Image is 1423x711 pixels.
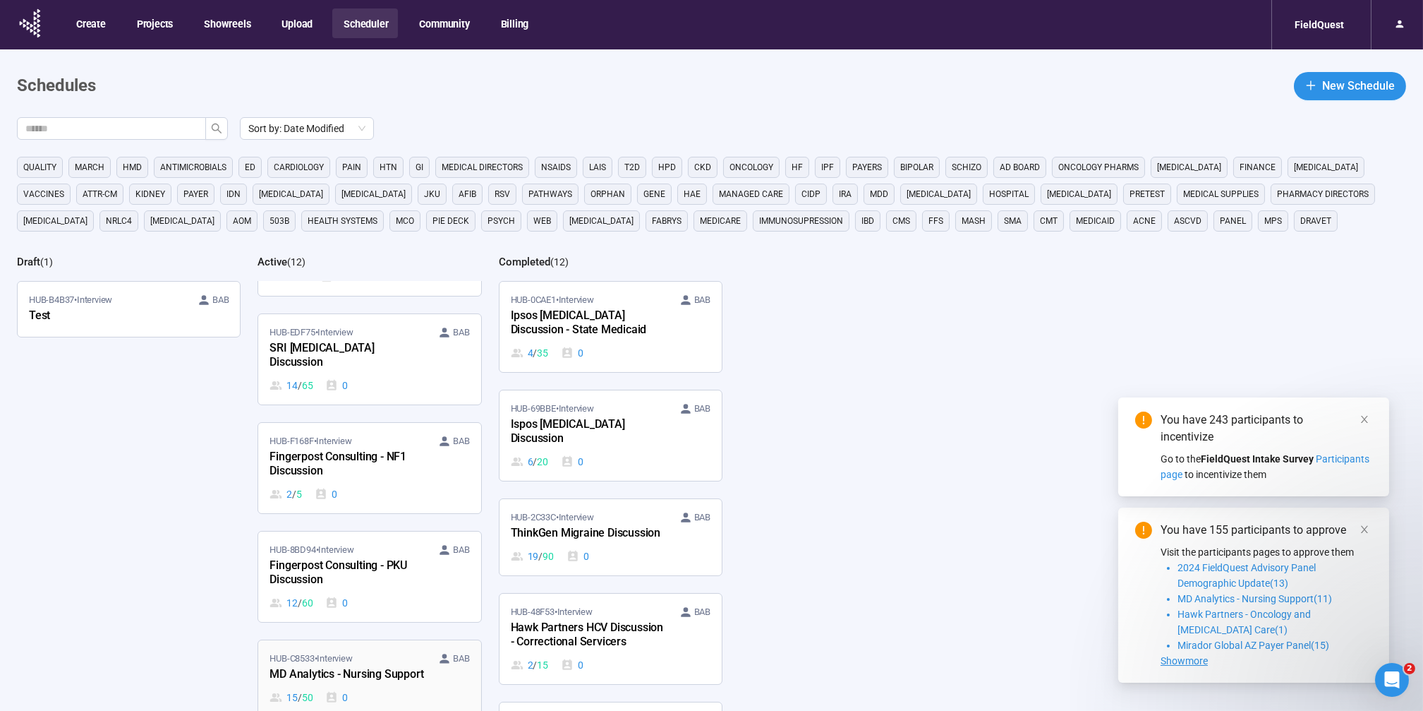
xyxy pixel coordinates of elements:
span: RSV [495,187,510,201]
div: 0 [561,657,583,673]
span: kidney [135,187,165,201]
span: HPD [658,160,676,174]
span: HOSpital [989,187,1029,201]
span: ( 1 ) [40,256,53,268]
div: ThinkGen Migraine Discussion [511,525,666,543]
div: Go to the to incentivize them [1161,451,1372,482]
span: / [298,690,302,705]
span: / [533,454,537,470]
span: 20 [537,454,548,470]
a: HUB-EDF75•Interview BABSRI [MEDICAL_DATA] Discussion14 / 650 [258,314,480,405]
span: finance [1240,160,1276,174]
span: MDD [870,187,888,201]
span: HUB-C8533 • Interview [270,652,352,666]
span: BAB [694,293,710,307]
span: 60 [302,595,313,611]
span: vaccines [23,187,64,201]
span: Oncology [729,160,773,174]
div: Test [29,307,184,325]
span: 5 [296,486,302,502]
span: BAB [694,402,710,416]
span: medicaid [1076,214,1115,228]
div: 0 [325,595,348,611]
div: Hawk Partners HCV Discussion - Correctional Servicers [511,619,666,652]
div: SRI [MEDICAL_DATA] Discussion [270,340,425,372]
span: / [533,657,537,673]
span: HMD [123,160,142,174]
a: HUB-69BBE•Interview BABIspos [MEDICAL_DATA] Discussion6 / 200 [499,390,722,481]
span: exclamation-circle [1135,412,1152,429]
span: NRLC4 [106,214,132,228]
a: HUB-48F53•Interview BABHawk Partners HCV Discussion - Correctional Servicers2 / 150 [499,594,722,684]
span: pharmacy directors [1277,187,1369,201]
button: search [205,117,228,140]
span: HUB-69BBE • Interview [511,402,594,416]
span: CKD [694,160,711,174]
h1: Schedules [17,73,96,100]
span: Bipolar [900,160,933,174]
span: / [298,378,302,393]
span: 35 [537,345,548,361]
div: Ipsos [MEDICAL_DATA] Discussion - State Medicaid [511,307,666,340]
span: BAB [453,543,469,557]
iframe: Intercom live chat [1375,663,1409,697]
span: CMT [1040,214,1058,228]
span: MPS [1264,214,1282,228]
span: T2D [624,160,640,174]
span: / [292,486,296,502]
span: CIDP [801,187,821,201]
button: Showreels [193,8,260,38]
span: dravet [1300,214,1331,228]
span: AOM [233,214,251,228]
div: 0 [561,345,583,361]
span: New Schedule [1322,77,1395,95]
span: WEB [533,214,551,228]
span: close [1360,414,1369,424]
span: HUB-8BD94 • Interview [270,543,353,557]
span: MCO [396,214,414,228]
span: fabrys [652,214,682,228]
span: BAB [694,605,710,619]
span: [MEDICAL_DATA] [150,214,214,228]
span: HUB-F168F • Interview [270,434,351,448]
span: BAB [453,652,469,666]
span: NSAIDS [541,160,571,174]
span: plus [1305,80,1316,91]
span: 90 [543,549,554,564]
h2: Completed [499,256,550,268]
span: medical supplies [1183,187,1259,201]
span: antimicrobials [160,160,226,174]
span: 503B [270,214,289,228]
p: Visit the participants pages to approve them [1161,544,1372,560]
div: 6 [511,454,548,470]
a: HUB-B4B37•Interview BABTest [18,282,240,337]
span: ATTR-CM [83,187,117,201]
div: 4 [511,345,548,361]
span: managed care [719,187,783,201]
span: [MEDICAL_DATA] [569,214,634,228]
span: GENE [643,187,665,201]
button: Upload [270,8,322,38]
span: BAB [694,510,710,525]
iframe: Intercom notifications message [1141,574,1423,673]
span: MASH [962,214,986,228]
span: HUB-EDF75 • Interview [270,325,353,340]
span: [MEDICAL_DATA] [259,187,323,201]
span: IRA [839,187,852,201]
a: HUB-F168F•Interview BABFingerpost Consulting - NF1 Discussion2 / 50 [258,423,480,513]
span: HUB-48F53 • Interview [511,605,593,619]
span: HTN [380,160,397,174]
a: HUB-2C33C•Interview BABThinkGen Migraine Discussion19 / 900 [499,499,722,575]
span: CMS [892,214,910,228]
span: 2024 FieldQuest Advisory Panel Demographic Update(13) [1177,562,1316,589]
span: [MEDICAL_DATA] [1157,160,1221,174]
div: 0 [561,454,583,470]
span: Ad Board [1000,160,1040,174]
span: 15 [537,657,548,673]
span: [MEDICAL_DATA] [341,187,406,201]
span: [MEDICAL_DATA] [1047,187,1111,201]
span: March [75,160,104,174]
span: ASCVD [1174,214,1201,228]
span: GI [416,160,423,174]
span: / [298,595,302,611]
